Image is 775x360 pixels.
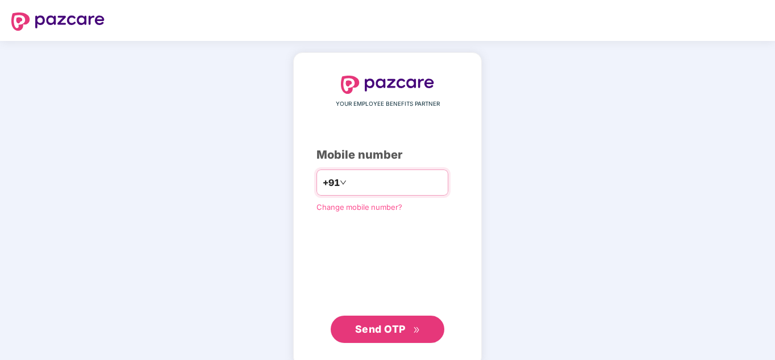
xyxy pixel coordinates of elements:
a: Change mobile number? [316,202,402,212]
button: Send OTPdouble-right [331,316,444,343]
span: +91 [323,176,340,190]
span: double-right [413,326,420,334]
span: YOUR EMPLOYEE BENEFITS PARTNER [336,100,440,109]
img: logo [341,76,434,94]
div: Mobile number [316,146,459,164]
span: Send OTP [355,323,406,335]
span: down [340,179,347,186]
img: logo [11,13,105,31]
